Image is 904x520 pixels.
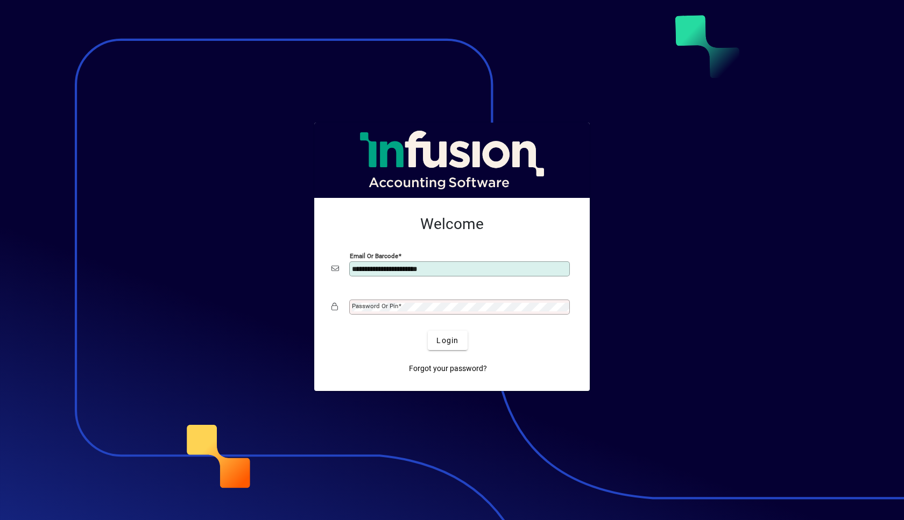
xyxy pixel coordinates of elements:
[331,215,573,233] h2: Welcome
[436,335,458,346] span: Login
[352,302,398,310] mat-label: Password or Pin
[405,359,491,378] a: Forgot your password?
[350,252,398,260] mat-label: Email or Barcode
[409,363,487,374] span: Forgot your password?
[428,331,467,350] button: Login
